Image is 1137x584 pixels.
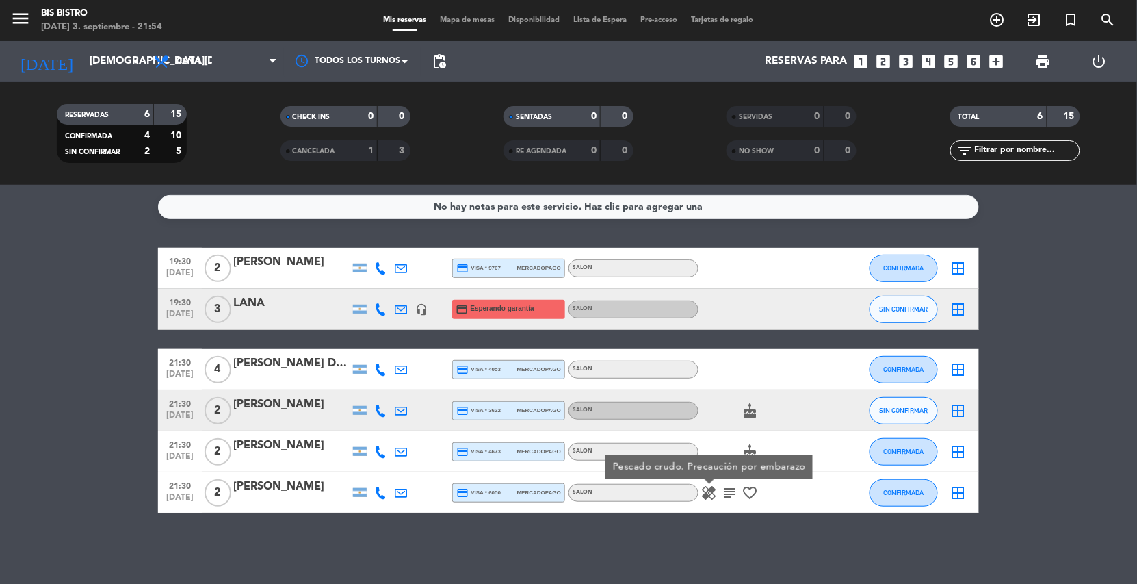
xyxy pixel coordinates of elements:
i: border_all [950,444,967,460]
span: TOTAL [958,114,980,120]
strong: 6 [1038,112,1043,121]
span: 4 [205,356,231,383]
span: Mapa de mesas [434,16,502,24]
span: 2 [205,479,231,507]
div: [PERSON_NAME] [233,437,350,455]
span: Lista de Espera [567,16,634,24]
i: cake [742,403,758,419]
strong: 0 [591,146,597,155]
span: [DATE] [163,309,197,325]
span: [DATE] [163,493,197,509]
span: 19:30 [163,253,197,268]
i: looks_3 [898,53,915,71]
i: exit_to_app [1026,12,1043,28]
span: SALON [573,407,592,413]
span: CONFIRMADA [884,366,924,373]
span: [DATE] [163,411,197,427]
button: CONFIRMADA [870,356,938,383]
i: credit_card [456,303,468,316]
span: 2 [205,397,231,424]
span: SIN CONFIRMAR [880,305,928,313]
span: Reservas para [765,55,848,68]
div: [DATE] 3. septiembre - 21:54 [41,21,162,34]
i: border_all [950,485,967,501]
i: credit_card [456,405,469,417]
span: Esperando garantía [471,303,534,314]
span: SERVIDAS [739,114,772,120]
strong: 0 [846,112,854,121]
input: Filtrar por nombre... [973,143,1080,158]
span: 21:30 [163,354,197,370]
i: border_all [950,301,967,318]
span: print [1035,53,1051,70]
i: add_box [988,53,1006,71]
span: [DATE] [163,268,197,284]
span: mercadopago [517,406,561,415]
div: Bis Bistro [41,7,162,21]
span: visa * 6050 [456,487,501,499]
span: SALON [573,306,592,312]
i: subject [721,485,737,501]
button: SIN CONFIRMAR [870,296,938,323]
i: add_circle_outline [989,12,1006,28]
span: SALON [573,490,592,495]
span: CANCELADA [293,148,335,155]
span: Pre-acceso [634,16,685,24]
span: RESERVADAS [65,112,109,118]
strong: 0 [623,146,631,155]
i: [DATE] [10,47,83,77]
i: menu [10,8,31,29]
span: CHECK INS [293,114,330,120]
i: looks_6 [965,53,983,71]
button: CONFIRMADA [870,438,938,466]
i: looks_one [852,53,870,71]
span: [DATE] [163,370,197,385]
strong: 15 [1063,112,1077,121]
strong: 0 [846,146,854,155]
i: turned_in_not [1063,12,1080,28]
i: healing [701,485,717,501]
div: No hay notas para este servicio. Haz clic para agregar una [434,199,703,215]
span: SIN CONFIRMAR [65,149,120,155]
strong: 4 [144,131,150,140]
span: SENTADAS [516,114,552,120]
span: pending_actions [431,53,447,70]
i: looks_4 [920,53,938,71]
span: [DATE] [163,452,197,468]
span: SALON [573,366,592,372]
strong: 3 [399,146,407,155]
span: mercadopago [517,447,561,456]
span: visa * 9707 [456,262,501,275]
span: Mis reservas [377,16,434,24]
strong: 0 [623,112,631,121]
div: Pescado crudo. Precaución por embarazo [605,455,813,479]
strong: 10 [170,131,184,140]
div: [PERSON_NAME] [233,396,350,414]
span: SALON [573,448,592,454]
span: CONFIRMADA [884,264,924,272]
i: credit_card [456,487,469,499]
span: 19:30 [163,294,197,309]
span: visa * 4053 [456,364,501,376]
i: cake [742,444,758,460]
i: border_all [950,403,967,419]
i: looks_two [875,53,893,71]
strong: 2 [144,147,150,156]
span: 21:30 [163,436,197,452]
span: CONFIRMADA [65,133,112,140]
span: Disponibilidad [502,16,567,24]
span: RE AGENDADA [516,148,566,155]
i: favorite_border [742,485,758,501]
div: [PERSON_NAME] D'[PERSON_NAME] [233,355,350,372]
button: SIN CONFIRMAR [870,397,938,424]
span: Cena [177,57,200,66]
span: 2 [205,255,231,282]
span: SIN CONFIRMAR [880,407,928,414]
span: 21:30 [163,477,197,493]
button: menu [10,8,31,34]
i: credit_card [456,364,469,376]
button: CONFIRMADA [870,255,938,282]
span: SALON [573,265,592,270]
span: CONFIRMADA [884,489,924,496]
div: LANA [233,294,350,312]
